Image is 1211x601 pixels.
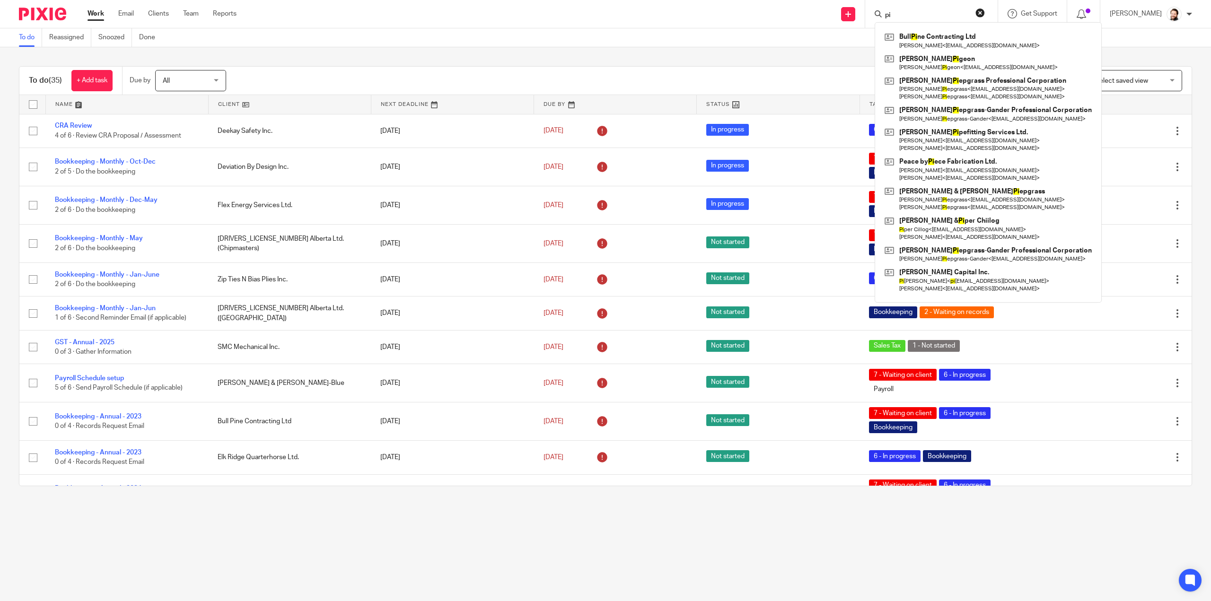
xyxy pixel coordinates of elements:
span: Payroll [869,383,898,395]
img: Pixie [19,8,66,20]
td: Zip Ties N Bias Plies Inc. [208,262,371,296]
td: [DATE] [371,402,534,441]
span: 6 - In progress [939,407,991,419]
span: 6 - In progress [939,479,991,491]
span: Get Support [1021,10,1057,17]
span: Sales Tax [869,340,905,352]
span: Not started [706,306,749,318]
span: Not started [706,272,749,284]
span: Not started [706,236,749,248]
span: 2 of 5 · Do the bookkeeping [55,168,135,175]
td: SMC Mechanical Inc. [208,330,371,364]
td: [DATE] [371,148,534,186]
a: + Add task [71,70,113,91]
td: Flex Energy Services Ltd. [208,186,371,224]
span: Bookkeeping [869,244,917,255]
td: [DATE] [371,186,534,224]
span: [DATE] [544,202,563,209]
span: In progress [706,160,749,172]
span: 6 - In progress [939,369,991,381]
span: 2 of 6 · Do the bookkeeping [55,207,135,213]
span: Not started [706,340,749,352]
span: [DATE] [544,344,563,350]
span: [DATE] [544,276,563,283]
span: 7 - Waiting on client [869,229,937,241]
td: [DATE] [371,114,534,148]
a: Bookkeeping - Monthly - Jan-Jun [55,305,156,312]
td: Bull Pine Contracting Ltd [208,474,371,513]
span: Not started [706,450,749,462]
span: [DATE] [544,310,563,316]
td: [DATE] [371,296,534,330]
img: Jayde%20Headshot.jpg [1167,7,1182,22]
span: 7 - Waiting on client [869,479,937,491]
span: Bookkeeping [869,421,917,433]
span: 6 - In progress [869,450,921,462]
span: 7 - Waiting on client [869,407,937,419]
span: [DATE] [544,380,563,386]
a: Bookkeeping - Annual - 2023 [55,413,141,420]
span: 1 of 6 · Second Reminder Email (if applicable) [55,315,186,322]
span: [DATE] [544,240,563,247]
span: Bookkeeping [869,306,917,318]
span: 2 of 6 · Do the bookkeeping [55,245,135,252]
span: 5 of 6 · Send Payroll Schedule (if applicable) [55,384,183,391]
a: Bookkeeping - Annual - 2023 [55,449,141,456]
a: Reports [213,9,237,18]
span: 7 - Waiting on client [869,153,937,165]
td: [DATE] [371,330,534,364]
a: GST - Annual - 2025 [55,339,114,346]
td: Bull Pine Contracting Ltd [208,402,371,441]
span: 2 of 6 · Do the bookkeeping [55,281,135,287]
p: Due by [130,76,150,85]
span: 0 of 3 · Gather Information [55,348,132,355]
span: Bookkeeping [869,167,917,179]
a: To do [19,28,42,47]
p: [PERSON_NAME] [1110,9,1162,18]
td: [DATE] [371,441,534,474]
a: Team [183,9,199,18]
span: Bookkeeping [923,450,971,462]
td: [DATE] [371,262,534,296]
span: 0 of 4 · Records Request Email [55,423,144,429]
span: 0 of 4 · Records Request Email [55,459,144,466]
a: Bookkeeping - Monthly - Dec-May [55,197,158,203]
span: 7 - Waiting on client [869,191,937,203]
span: [DATE] [544,454,563,461]
span: Select saved view [1095,78,1148,84]
a: Reassigned [49,28,91,47]
a: Work [88,9,104,18]
span: [DATE] [544,128,563,134]
span: 4 of 6 · Review CRA Proposal / Assessment [55,132,181,139]
td: [PERSON_NAME] & [PERSON_NAME]-Blue [208,364,371,402]
span: (35) [49,77,62,84]
span: 1 - Not started [908,340,960,352]
span: Tags [869,102,886,107]
span: In progress [706,198,749,210]
span: Not started [706,376,749,388]
span: 7 - Waiting on client [869,369,937,381]
span: [DATE] [544,164,563,170]
a: CRA Review [55,122,92,129]
span: 6 - In progress [869,272,921,284]
a: Bookkeeping - Monthly - May [55,235,143,242]
td: [DATE] [371,364,534,402]
td: [DRIVERS_LICENSE_NUMBER] Alberta Ltd. (Chipmasters) [208,224,371,262]
button: Clear [975,8,985,17]
h1: To do [29,76,62,86]
span: 6 - In progress [869,124,921,136]
span: [DATE] [544,418,563,425]
a: Bookkeeping - Annual - 2024 [55,485,141,492]
a: Bookkeeping - Monthly - Jan-June [55,271,159,278]
a: Bookkeeping - Monthly - Oct-Dec [55,158,156,165]
td: Deviation By Design Inc. [208,148,371,186]
a: Clients [148,9,169,18]
span: In progress [706,124,749,136]
span: Bookkeeping [869,205,917,217]
td: Elk Ridge Quarterhorse Ltd. [208,441,371,474]
span: All [163,78,170,84]
span: Not started [706,414,749,426]
a: Snoozed [98,28,132,47]
td: [DRIVERS_LICENSE_NUMBER] Alberta Ltd. ([GEOGRAPHIC_DATA]) [208,296,371,330]
a: Payroll Schedule setup [55,375,124,382]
